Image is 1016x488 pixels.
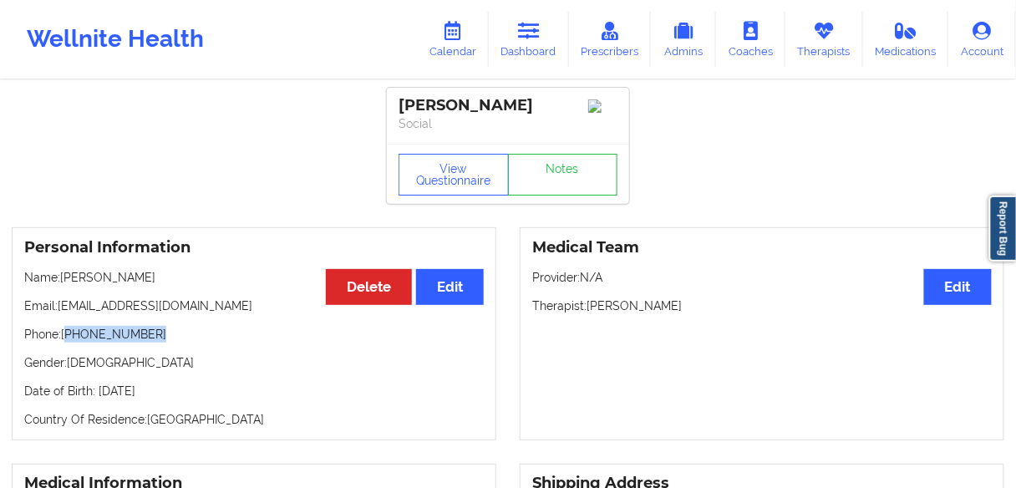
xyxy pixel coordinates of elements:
button: View Questionnaire [399,154,509,196]
a: Admins [651,12,716,67]
h3: Personal Information [24,238,484,257]
p: Country Of Residence: [GEOGRAPHIC_DATA] [24,411,484,428]
a: Report Bug [989,196,1016,262]
p: Phone: [PHONE_NUMBER] [24,326,484,343]
a: Medications [863,12,949,67]
a: Dashboard [489,12,569,67]
button: Edit [416,269,484,305]
a: Therapists [785,12,863,67]
img: Image%2Fplaceholer-image.png [588,99,617,113]
a: Notes [508,154,618,196]
p: Name: [PERSON_NAME] [24,269,484,286]
a: Calendar [417,12,489,67]
a: Coaches [716,12,785,67]
p: Date of Birth: [DATE] [24,383,484,399]
p: Gender: [DEMOGRAPHIC_DATA] [24,354,484,371]
button: Edit [924,269,992,305]
p: Provider: N/A [532,269,992,286]
button: Delete [326,269,412,305]
p: Email: [EMAIL_ADDRESS][DOMAIN_NAME] [24,297,484,314]
p: Therapist: [PERSON_NAME] [532,297,992,314]
div: [PERSON_NAME] [399,96,617,115]
a: Account [948,12,1016,67]
p: Social [399,115,617,132]
h3: Medical Team [532,238,992,257]
a: Prescribers [569,12,652,67]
